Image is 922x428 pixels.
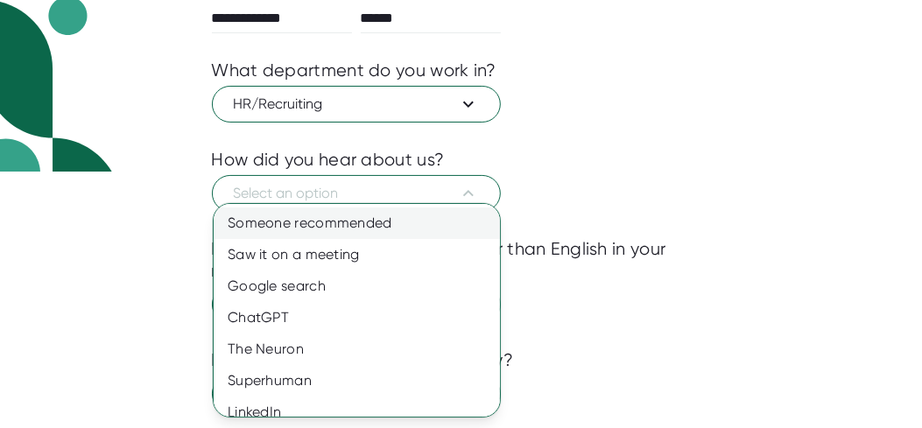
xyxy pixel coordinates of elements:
[214,365,513,396] div: Superhuman
[214,396,513,428] div: LinkedIn
[214,270,513,302] div: Google search
[214,333,513,365] div: The Neuron
[214,207,513,239] div: Someone recommended
[214,302,513,333] div: ChatGPT
[214,239,513,270] div: Saw it on a meeting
